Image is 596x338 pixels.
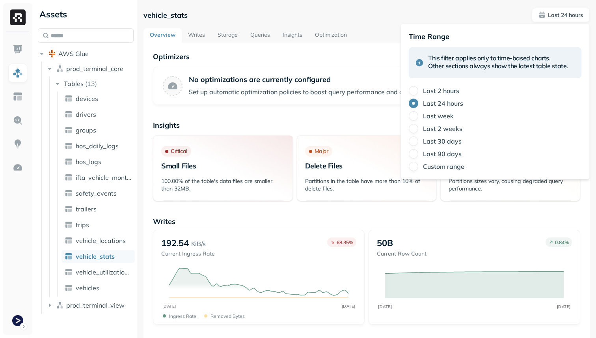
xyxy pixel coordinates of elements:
p: Current Row Count [377,250,427,258]
img: Optimization [13,162,23,173]
p: KiB/s [191,239,206,248]
h5: This filter applies only to time-based charts. Other sections always show the latest table state. [428,54,568,70]
img: root [48,50,56,58]
span: prod_terminal_core [66,65,123,73]
p: Optimizers [153,52,580,61]
button: Tables(13) [54,77,134,90]
a: ifta_vehicle_months [61,171,135,184]
img: table [65,158,73,166]
img: table [65,189,73,197]
span: vehicle_utilization_day [76,268,132,276]
p: Ingress Rate [169,313,196,319]
a: drivers [61,108,135,121]
span: Tables [64,80,84,88]
a: Writes [182,28,211,43]
span: safety_events [76,189,117,197]
img: table [65,268,73,276]
p: 50B [377,237,393,248]
p: Partitions in the table have more than 10% of delete files. [305,177,428,192]
a: trips [61,218,135,231]
tspan: [DATE] [162,304,176,309]
span: hos_daily_logs [76,142,119,150]
a: hos_daily_logs [61,140,135,152]
p: 100.00% of the table's data files are smaller than 32MB. [161,177,285,192]
img: table [65,174,73,181]
a: Queries [244,28,276,43]
span: trailers [76,205,97,213]
img: table [65,284,73,292]
a: Storage [211,28,244,43]
a: vehicle_locations [61,234,135,247]
p: Set up automatic optimization policies to boost query performance and cut storage costs [189,87,450,97]
p: vehicle_stats [143,11,188,20]
span: vehicle_locations [76,237,126,245]
span: ifta_vehicle_months [76,174,132,181]
a: safety_events [61,187,135,200]
img: Ryft [10,9,26,25]
a: devices [61,92,135,105]
p: Insights [153,121,580,130]
img: table [65,252,73,260]
button: Last 24 hours [532,8,590,22]
p: Major [315,148,328,155]
p: Time Range [409,32,581,41]
label: Last 2 weeks [423,125,462,133]
span: prod_terminal_view [66,301,125,309]
span: AWS Glue [58,50,89,58]
img: table [65,126,73,134]
div: Assets [38,8,134,21]
span: drivers [76,110,96,118]
label: Last 2 hours [423,87,459,95]
p: Partitions sizes vary, causing degraded query performance. [449,177,572,192]
p: ( 13 ) [85,80,97,88]
span: devices [76,95,98,103]
a: Insights [276,28,309,43]
a: Optimization [309,28,353,43]
img: table [65,95,73,103]
img: table [65,237,73,245]
a: Overview [143,28,182,43]
img: Query Explorer [13,115,23,125]
img: namespace [56,301,64,309]
p: Current Ingress Rate [161,250,215,258]
p: 192.54 [161,237,189,248]
img: table [65,221,73,229]
label: Last week [423,112,454,120]
a: vehicles [61,282,135,294]
span: trips [76,221,89,229]
img: Dashboard [13,44,23,54]
span: vehicle_stats [76,252,115,260]
img: Assets [13,68,23,78]
img: namespace [56,65,64,73]
a: vehicle_stats [61,250,135,263]
label: Last 90 days [423,150,462,158]
img: table [65,142,73,150]
p: Removed bytes [210,313,245,319]
p: 0.84 % [555,239,569,245]
img: table [65,110,73,118]
p: Writes [153,217,580,226]
p: Delete Files [305,161,428,170]
button: AWS Glue [38,47,134,60]
a: hos_logs [61,155,135,168]
tspan: [DATE] [378,304,392,309]
img: Insights [13,139,23,149]
img: table [65,205,73,213]
p: No optimizations are currently configured [189,75,450,84]
button: prod_terminal_core [46,62,134,75]
p: 68.35 % [337,239,353,245]
label: Last 30 days [423,137,462,145]
label: Custom range [423,162,464,170]
tspan: [DATE] [341,304,355,309]
a: vehicle_utilization_day [61,266,135,278]
span: groups [76,126,96,134]
span: vehicles [76,284,99,292]
img: Terminal [12,315,23,326]
p: Critical [171,148,187,155]
tspan: [DATE] [557,304,571,309]
p: Small Files [161,161,285,170]
a: trailers [61,203,135,215]
a: groups [61,124,135,136]
span: hos_logs [76,158,101,166]
label: Last 24 hours [423,99,463,107]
